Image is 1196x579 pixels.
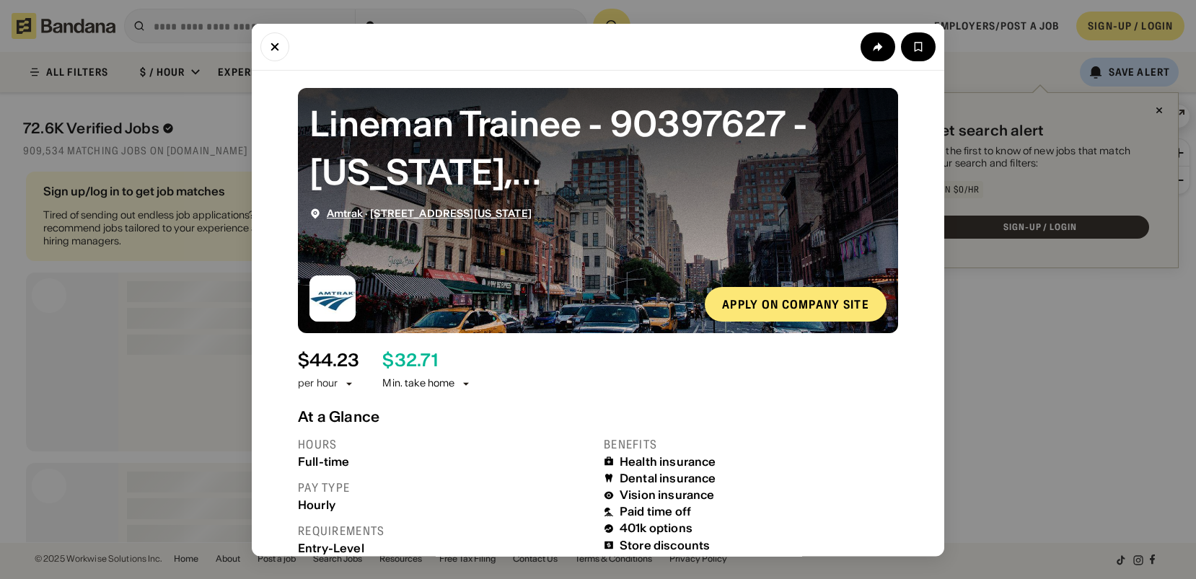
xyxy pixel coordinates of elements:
div: Min. take home [382,376,472,391]
img: Amtrak logo [309,275,356,321]
div: Lineman Trainee - 90397627 - New York, NY [309,99,887,195]
div: Health insurance [620,454,716,468]
div: Hourly [298,498,592,511]
a: [STREET_ADDRESS][US_STATE] [370,206,532,219]
div: Entry-Level [298,541,592,554]
div: per hour [298,376,338,391]
div: Dental insurance [620,471,716,485]
div: Apply on company site [722,298,869,309]
div: 401k options [620,521,692,535]
div: Pay type [298,479,592,495]
div: At a Glance [298,407,898,425]
div: Vision insurance [620,488,715,502]
div: · [327,207,532,219]
button: Close [260,32,289,61]
div: Paid time off [620,505,691,518]
div: Hours [298,436,592,451]
div: Requirements [298,523,592,538]
div: Full-time [298,454,592,468]
div: Benefits [604,436,898,451]
div: $ 44.23 [298,350,359,371]
a: Amtrak [327,206,363,219]
div: Store discounts [620,538,710,552]
div: $ 32.71 [382,350,437,371]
